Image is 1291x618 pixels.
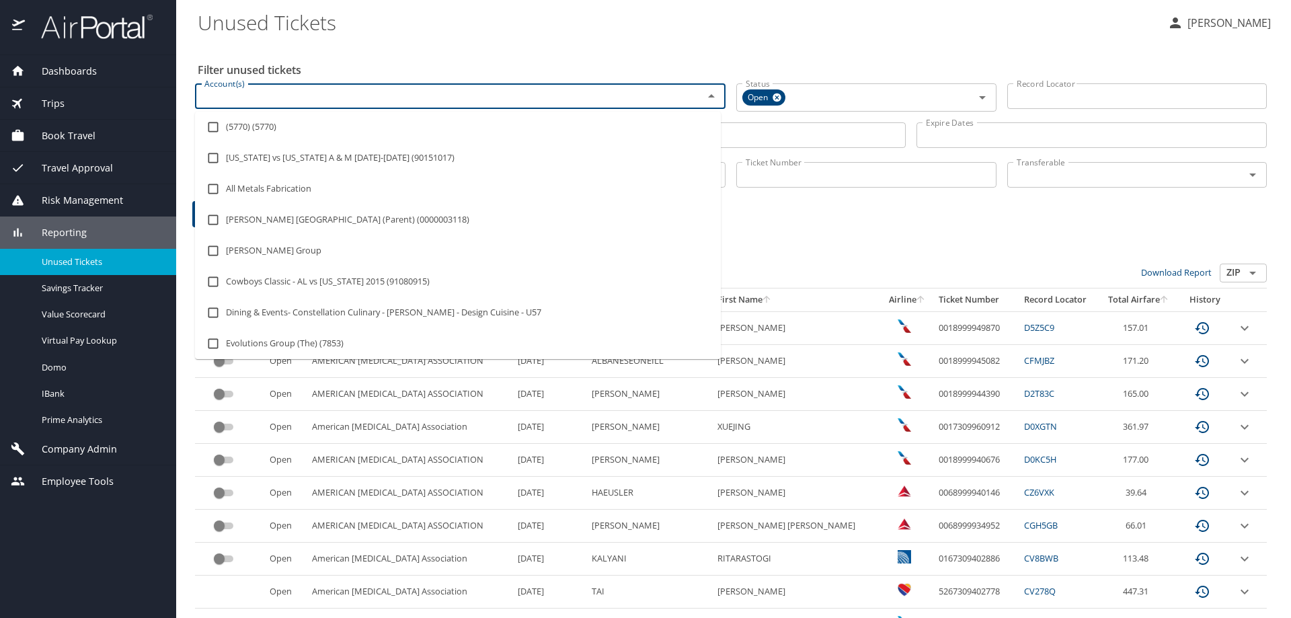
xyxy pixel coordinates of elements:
[512,477,586,510] td: [DATE]
[1237,485,1253,501] button: expand row
[586,378,712,411] td: [PERSON_NAME]
[898,517,911,531] img: Delta Airlines
[762,296,772,305] button: sort
[195,143,721,173] li: [US_STATE] vs [US_STATE] A & M [DATE]-[DATE] (90151017)
[1099,543,1179,576] td: 113.48
[1099,477,1179,510] td: 39.64
[712,288,882,311] th: First Name
[42,282,160,295] span: Savings Tracker
[1024,387,1054,399] a: D2T83C
[195,112,721,143] li: (5770) (5770)
[933,411,1018,444] td: 0017309960912
[192,201,237,227] button: Filter
[195,240,1267,264] h3: 94 Results
[42,361,160,374] span: Domo
[933,345,1018,378] td: 0018999945082
[712,411,882,444] td: XUEJING
[264,378,307,411] td: Open
[1024,420,1057,432] a: D0XGTN
[512,444,586,477] td: [DATE]
[973,88,992,107] button: Open
[898,550,911,564] img: United Airlines
[42,414,160,426] span: Prime Analytics
[512,576,586,609] td: [DATE]
[264,411,307,444] td: Open
[25,193,123,208] span: Risk Management
[12,13,26,40] img: icon-airportal.png
[712,543,882,576] td: RITARASTOGI
[1024,453,1056,465] a: D0KC5H
[1160,296,1169,305] button: sort
[1099,576,1179,609] td: 447.31
[702,87,721,106] button: Close
[307,477,512,510] td: AMERICAN [MEDICAL_DATA] ASSOCIATION
[1099,288,1179,311] th: Total Airfare
[1024,552,1058,564] a: CV8BWB
[264,576,307,609] td: Open
[933,288,1018,311] th: Ticket Number
[25,64,97,79] span: Dashboards
[307,444,512,477] td: AMERICAN [MEDICAL_DATA] ASSOCIATION
[25,442,117,457] span: Company Admin
[898,418,911,432] img: American Airlines
[1183,15,1271,31] p: [PERSON_NAME]
[882,288,934,311] th: Airline
[586,510,712,543] td: [PERSON_NAME]
[933,510,1018,543] td: 0068999934952
[1099,345,1179,378] td: 171.20
[195,328,721,359] li: Evolutions Group (The) (7853)
[586,477,712,510] td: HAEUSLER
[26,13,153,40] img: airportal-logo.png
[1099,411,1179,444] td: 361.97
[198,59,1269,81] h2: Filter unused tickets
[307,378,512,411] td: AMERICAN [MEDICAL_DATA] ASSOCIATION
[933,543,1018,576] td: 0167309402886
[1237,419,1253,435] button: expand row
[25,128,95,143] span: Book Travel
[742,89,785,106] div: Open
[25,225,87,240] span: Reporting
[25,96,65,111] span: Trips
[1099,378,1179,411] td: 165.00
[898,583,911,596] img: Southwest Airlines
[42,256,160,268] span: Unused Tickets
[933,477,1018,510] td: 0068999940146
[586,444,712,477] td: [PERSON_NAME]
[1237,551,1253,567] button: expand row
[742,91,776,105] span: Open
[586,543,712,576] td: KALYANI
[1237,452,1253,468] button: expand row
[933,444,1018,477] td: 0018999940676
[264,510,307,543] td: Open
[195,235,721,266] li: [PERSON_NAME] Group
[898,385,911,399] img: American Airlines
[712,311,882,344] td: [PERSON_NAME]
[712,477,882,510] td: [PERSON_NAME]
[195,266,721,297] li: Cowboys Classic - AL vs [US_STATE] 2015 (91080915)
[1237,320,1253,336] button: expand row
[1237,386,1253,402] button: expand row
[264,477,307,510] td: Open
[712,444,882,477] td: [PERSON_NAME]
[512,411,586,444] td: [DATE]
[42,308,160,321] span: Value Scorecard
[1237,584,1253,600] button: expand row
[1024,585,1056,597] a: CV278Q
[898,451,911,465] img: American Airlines
[264,444,307,477] td: Open
[1099,311,1179,344] td: 157.01
[307,543,512,576] td: American [MEDICAL_DATA] Association
[512,543,586,576] td: [DATE]
[712,345,882,378] td: [PERSON_NAME]
[264,543,307,576] td: Open
[898,319,911,333] img: American Airlines
[307,510,512,543] td: AMERICAN [MEDICAL_DATA] ASSOCIATION
[195,297,721,328] li: Dining & Events- Constellation Culinary - [PERSON_NAME] - Design Cuisine - U57
[1024,486,1054,498] a: CZ6VXK
[307,411,512,444] td: American [MEDICAL_DATA] Association
[916,296,926,305] button: sort
[712,576,882,609] td: [PERSON_NAME]
[512,378,586,411] td: [DATE]
[1024,354,1054,366] a: CFMJBZ
[512,510,586,543] td: [DATE]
